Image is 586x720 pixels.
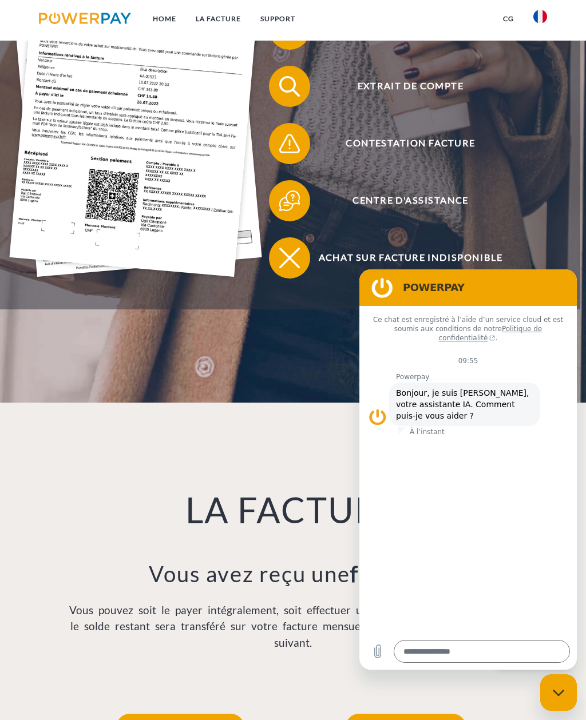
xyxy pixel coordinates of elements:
[269,9,537,50] button: Recevoir un rappel?
[284,123,537,164] span: Contestation Facture
[269,180,537,221] button: Centre d'assistance
[143,9,186,29] a: Home
[493,9,524,29] a: CG
[277,188,303,213] img: qb_help.svg
[68,560,518,588] h3: Vous avez reçu une ?
[277,16,303,42] img: qb_bell.svg
[350,560,427,587] b: facture
[277,245,303,271] img: qb_close.svg
[359,269,577,670] iframe: Fenêtre de messagerie
[269,123,537,164] button: Contestation Facture
[284,9,537,50] span: Recevoir un rappel?
[251,9,305,29] a: Support
[186,9,251,29] a: LA FACTURE
[277,73,303,99] img: qb_search.svg
[269,66,537,107] button: Extrait de compte
[68,488,518,532] h1: LA FACTURE
[254,63,552,109] a: Extrait de compte
[254,235,552,281] a: Achat sur facture indisponible
[284,66,537,107] span: Extrait de compte
[254,121,552,166] a: Contestation Facture
[533,10,547,23] img: fr
[254,6,552,52] a: Recevoir un rappel?
[39,13,131,24] img: logo-powerpay.svg
[269,237,537,279] button: Achat sur facture indisponible
[284,237,537,279] span: Achat sur facture indisponible
[68,602,518,651] p: Vous pouvez soit le payer intégralement, soit effectuer un paiement partiel, auquel cas le solde ...
[277,130,303,156] img: qb_warning.svg
[254,178,552,224] a: Centre d'assistance
[540,674,577,711] iframe: Bouton de lancement de la fenêtre de messagerie, conversation en cours
[284,180,537,221] span: Centre d'assistance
